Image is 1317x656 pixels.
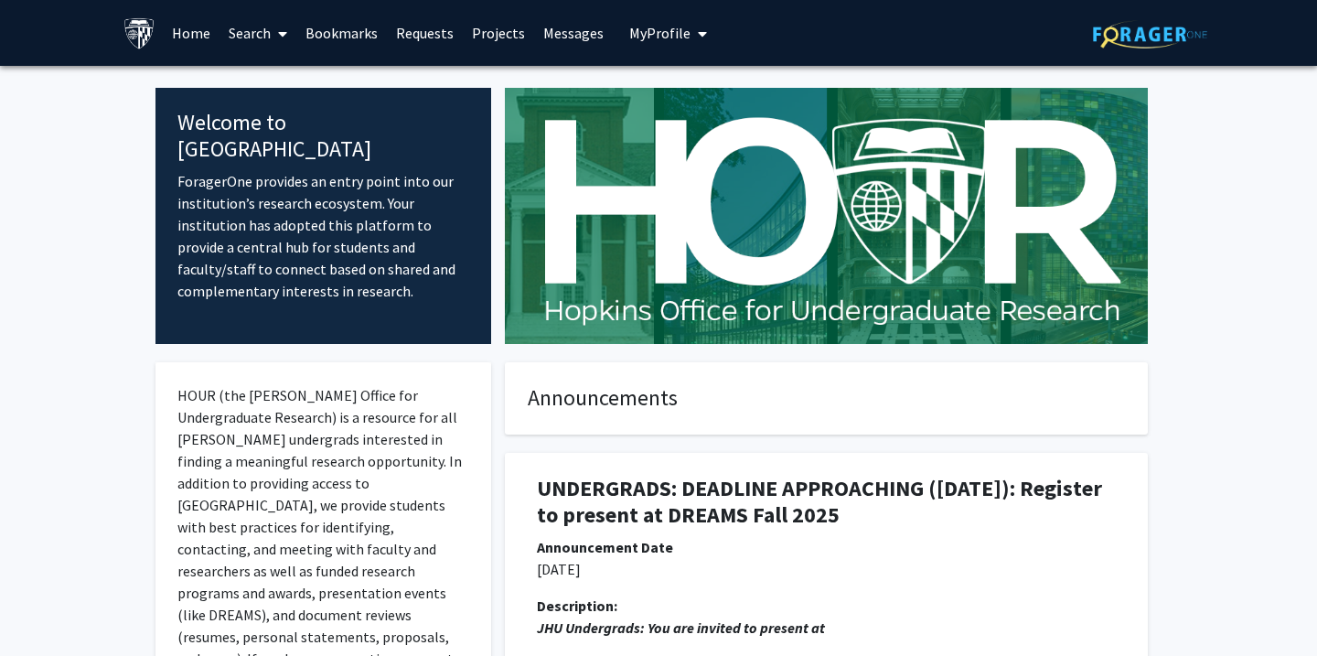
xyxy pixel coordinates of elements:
[296,1,387,65] a: Bookmarks
[537,618,825,637] em: JHU Undergrads: You are invited to present at
[163,1,219,65] a: Home
[629,24,691,42] span: My Profile
[534,1,613,65] a: Messages
[1093,20,1207,48] img: ForagerOne Logo
[14,574,78,642] iframe: Chat
[537,536,1116,558] div: Announcement Date
[528,385,1125,412] h4: Announcements
[505,88,1148,344] img: Cover Image
[387,1,463,65] a: Requests
[123,17,155,49] img: Johns Hopkins University Logo
[537,558,1116,580] p: [DATE]
[177,110,469,163] h4: Welcome to [GEOGRAPHIC_DATA]
[537,476,1116,529] h1: UNDERGRADS: DEADLINE APPROACHING ([DATE]): Register to present at DREAMS Fall 2025
[463,1,534,65] a: Projects
[219,1,296,65] a: Search
[537,595,1116,617] div: Description:
[177,170,469,302] p: ForagerOne provides an entry point into our institution’s research ecosystem. Your institution ha...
